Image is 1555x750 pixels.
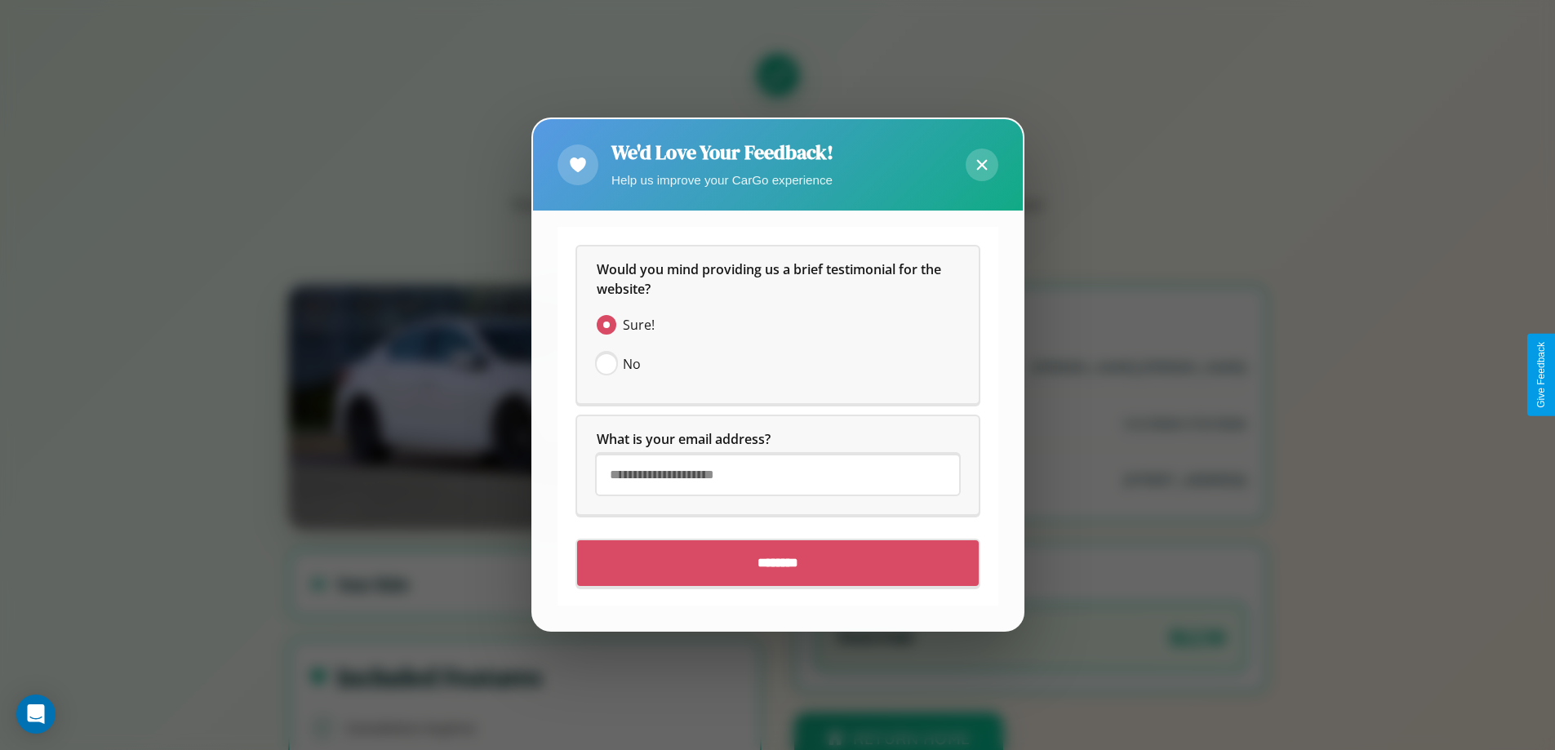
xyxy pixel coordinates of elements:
[597,431,771,449] span: What is your email address?
[16,695,56,734] div: Open Intercom Messenger
[623,355,641,375] span: No
[623,316,655,335] span: Sure!
[597,261,944,299] span: Would you mind providing us a brief testimonial for the website?
[611,139,833,166] h2: We'd Love Your Feedback!
[611,169,833,191] p: Help us improve your CarGo experience
[1535,342,1547,408] div: Give Feedback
